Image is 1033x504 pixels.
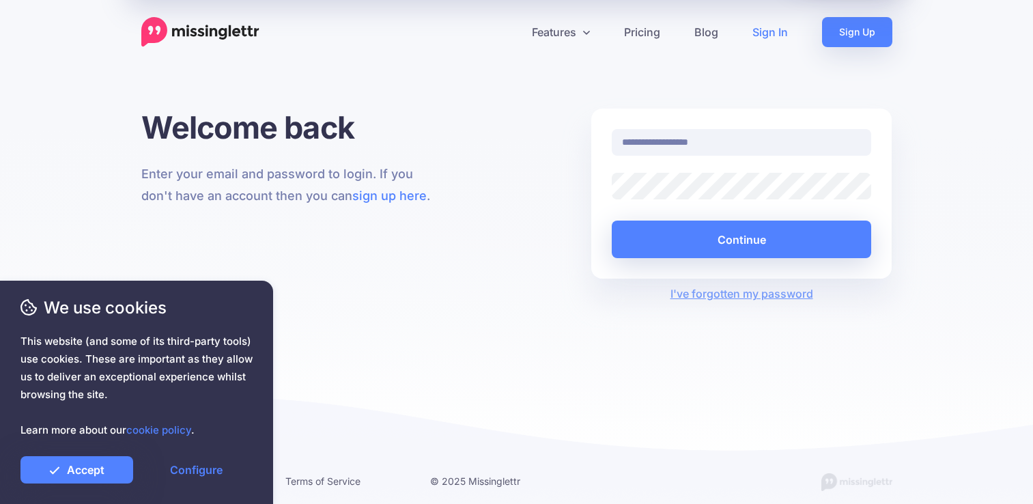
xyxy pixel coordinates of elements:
p: Enter your email and password to login. If you don't have an account then you can . [141,163,442,207]
h1: Welcome back [141,109,442,146]
span: This website (and some of its third-party tools) use cookies. These are important as they allow u... [20,333,253,439]
a: Terms of Service [285,475,360,487]
span: We use cookies [20,296,253,320]
a: Configure [140,456,253,484]
a: cookie policy [126,423,191,436]
a: Features [515,17,607,47]
a: I've forgotten my password [670,287,813,300]
a: Sign Up [822,17,892,47]
li: © 2025 Missinglettr [430,473,554,490]
a: sign up here [352,188,427,203]
a: Blog [677,17,735,47]
a: Sign In [735,17,805,47]
a: Pricing [607,17,677,47]
a: Accept [20,456,133,484]
button: Continue [612,221,872,258]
